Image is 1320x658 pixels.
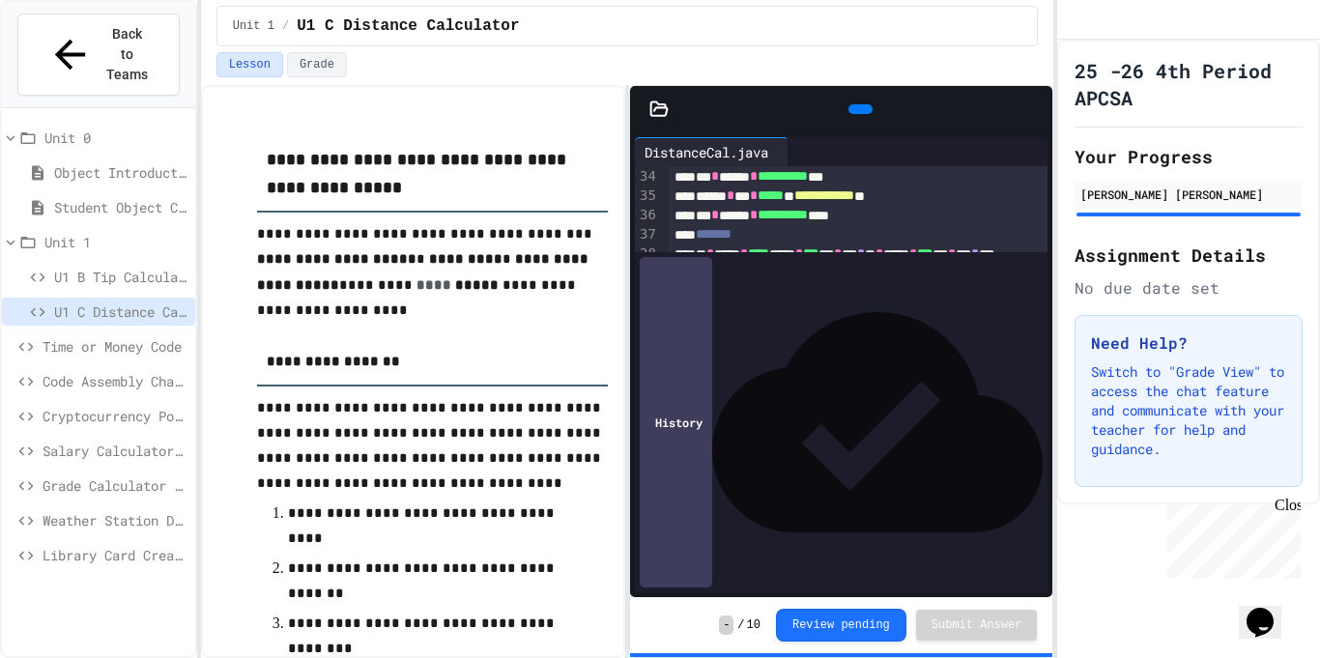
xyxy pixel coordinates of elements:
[635,186,659,206] div: 35
[1080,186,1297,203] div: [PERSON_NAME] [PERSON_NAME]
[1075,143,1303,170] h2: Your Progress
[104,24,150,85] span: Back to Teams
[635,142,778,162] div: DistanceCal.java
[916,610,1038,641] button: Submit Answer
[43,545,187,565] span: Library Card Creator
[1239,581,1301,639] iframe: chat widget
[43,475,187,496] span: Grade Calculator Pro
[1075,242,1303,269] h2: Assignment Details
[737,617,744,633] span: /
[1091,331,1286,355] h3: Need Help?
[44,128,187,148] span: Unit 0
[43,441,187,461] span: Salary Calculator Fixer
[44,232,187,252] span: Unit 1
[216,52,283,77] button: Lesson
[43,406,187,426] span: Cryptocurrency Portfolio Debugger
[8,8,133,123] div: Chat with us now!Close
[635,225,659,244] div: 37
[640,257,712,587] div: History
[54,301,187,322] span: U1 C Distance Calculator
[635,206,659,225] div: 36
[776,609,906,642] button: Review pending
[747,617,760,633] span: 10
[54,162,187,183] span: Object Introduction
[54,197,187,217] span: Student Object Code
[635,137,789,166] div: DistanceCal.java
[1075,57,1303,111] h1: 25 -26 4th Period APCSA
[635,167,659,186] div: 34
[719,615,733,635] span: -
[233,18,274,34] span: Unit 1
[282,18,289,34] span: /
[43,336,187,357] span: Time or Money Code
[43,371,187,391] span: Code Assembly Challenge
[1091,362,1286,459] p: Switch to "Grade View" to access the chat feature and communicate with your teacher for help and ...
[1075,276,1303,300] div: No due date set
[297,14,519,38] span: U1 C Distance Calculator
[17,14,180,96] button: Back to Teams
[1160,497,1301,579] iframe: chat widget
[932,617,1022,633] span: Submit Answer
[287,52,347,77] button: Grade
[635,244,659,264] div: 38
[43,510,187,530] span: Weather Station Debugger
[54,267,187,287] span: U1 B Tip Calculator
